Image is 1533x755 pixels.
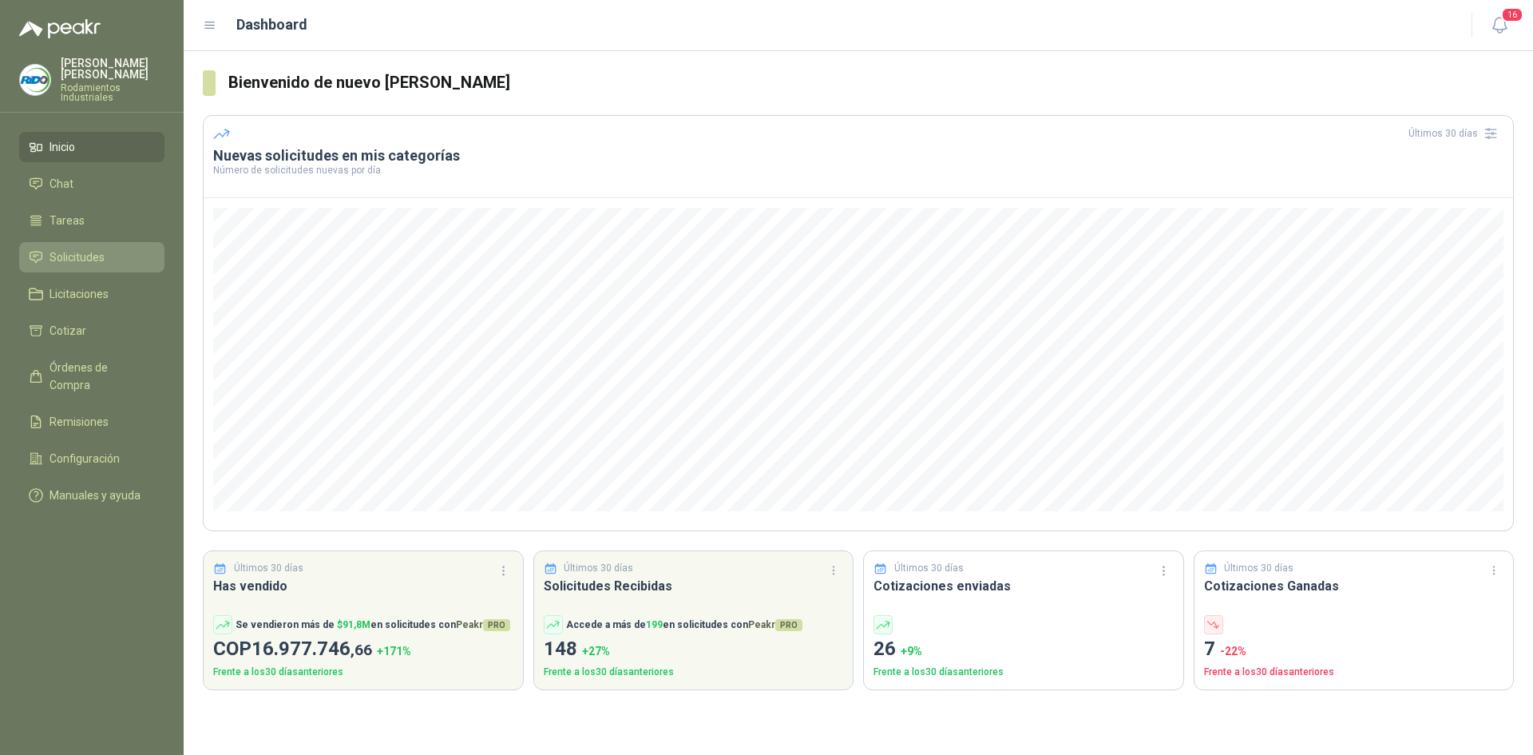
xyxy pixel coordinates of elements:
[50,322,86,340] span: Cotizar
[1204,576,1504,596] h3: Cotizaciones Ganadas
[19,19,101,38] img: Logo peakr
[456,619,510,630] span: Peakr
[564,561,633,576] p: Últimos 30 días
[50,487,141,504] span: Manuales y ayuda
[213,665,513,680] p: Frente a los 30 días anteriores
[1485,11,1514,40] button: 16
[213,165,1503,175] p: Número de solicitudes nuevas por día
[873,634,1174,665] p: 26
[1220,645,1246,658] span: -22 %
[61,83,164,102] p: Rodamientos Industriales
[646,619,663,630] span: 199
[894,561,964,576] p: Últimos 30 días
[50,359,149,394] span: Órdenes de Compra
[236,14,307,36] h1: Dashboard
[377,645,411,658] span: + 171 %
[19,480,164,511] a: Manuales y ayuda
[50,450,120,467] span: Configuración
[1501,7,1523,22] span: 16
[483,619,510,631] span: PRO
[566,618,802,633] p: Accede a más de en solicitudes con
[1224,561,1293,576] p: Últimos 30 días
[50,285,109,303] span: Licitaciones
[19,443,164,474] a: Configuración
[50,175,73,193] span: Chat
[252,638,372,660] span: 16.977.746
[19,132,164,162] a: Inicio
[50,248,105,266] span: Solicitudes
[337,619,370,630] span: $ 91,8M
[582,645,610,658] span: + 27 %
[50,138,75,156] span: Inicio
[19,169,164,199] a: Chat
[20,65,50,95] img: Company Logo
[213,634,513,665] p: COP
[19,205,164,236] a: Tareas
[228,70,1514,95] h3: Bienvenido de nuevo [PERSON_NAME]
[775,619,802,631] span: PRO
[748,619,802,630] span: Peakr
[1204,634,1504,665] p: 7
[50,212,85,229] span: Tareas
[1408,121,1503,146] div: Últimos 30 días
[351,641,372,659] span: ,66
[544,634,844,665] p: 148
[19,279,164,309] a: Licitaciones
[544,576,844,596] h3: Solicitudes Recibidas
[19,242,164,272] a: Solicitudes
[213,146,1503,165] h3: Nuevas solicitudes en mis categorías
[234,561,303,576] p: Últimos 30 días
[19,352,164,400] a: Órdenes de Compra
[213,576,513,596] h3: Has vendido
[50,413,109,431] span: Remisiones
[544,665,844,680] p: Frente a los 30 días anteriores
[873,665,1174,680] p: Frente a los 30 días anteriores
[236,618,510,633] p: Se vendieron más de en solicitudes con
[19,316,164,346] a: Cotizar
[61,58,164,80] p: [PERSON_NAME] [PERSON_NAME]
[19,407,164,437] a: Remisiones
[1204,665,1504,680] p: Frente a los 30 días anteriores
[873,576,1174,596] h3: Cotizaciones enviadas
[901,645,922,658] span: + 9 %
